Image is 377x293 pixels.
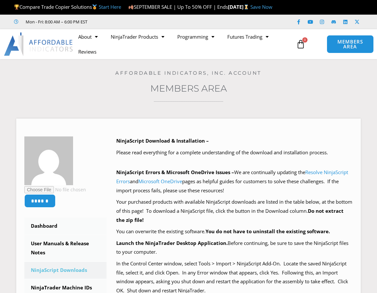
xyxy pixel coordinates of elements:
p: Before continuing, be sure to save the NinjaScript files to your computer. [116,239,353,257]
a: NinjaScript Downloads [24,262,107,279]
span: SEPTEMBER SALE | Up To 50% OFF | Ends [128,4,228,10]
span: Mon - Fri: 8:00 AM – 6:00 PM EST [24,18,87,26]
a: Dashboard [24,218,107,235]
a: NinjaTrader Products [104,29,171,44]
a: Reviews [72,44,103,59]
a: About [72,29,104,44]
b: You do not have to uninstall the existing software. [206,228,330,235]
a: 0 [286,35,315,54]
p: We are continually updating the and pages as helpful guides for customers to solve these challeng... [116,168,353,195]
b: NinjaScript Download & Installation – [116,137,209,144]
nav: Menu [72,29,294,59]
p: Please read everything for a complete understanding of the download and installation process. [116,148,353,157]
a: Programming [171,29,221,44]
img: 🏆 [14,5,19,9]
a: User Manuals & Release Notes [24,235,107,261]
img: LogoAI | Affordable Indicators – NinjaTrader [4,32,74,56]
iframe: Customer reviews powered by Trustpilot [96,19,194,25]
span: Compare Trade Copier Solutions [14,4,121,10]
img: 6391ed21b95b4357b641a423913a74980892f90321a1101c421c4f67e365c1ec [24,136,73,185]
p: You can overwrite the existing software. [116,227,353,236]
b: Launch the NinjaTrader Desktop Application. [116,240,228,246]
a: Affordable Indicators, Inc. Account [115,70,262,76]
a: Members Area [150,83,227,94]
b: NinjaScript Errors & Microsoft OneDrive Issues – [116,169,234,175]
a: Futures Trading [221,29,275,44]
span: MEMBERS AREA [333,39,367,49]
a: Resolve NinjaScript Errors [116,169,348,185]
a: MEMBERS AREA [327,35,374,53]
strong: [DATE] [228,4,250,10]
a: Microsoft OneDrive [138,178,182,185]
a: Start Here [99,4,121,10]
b: Do not extract the zip file! [116,208,344,223]
img: ⌛ [244,5,249,9]
p: Your purchased products with available NinjaScript downloads are listed in the table below, at th... [116,197,353,225]
img: 🥇 [92,5,97,9]
span: 0 [302,37,308,43]
img: 🍂 [129,5,133,9]
a: Save Now [250,4,272,10]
